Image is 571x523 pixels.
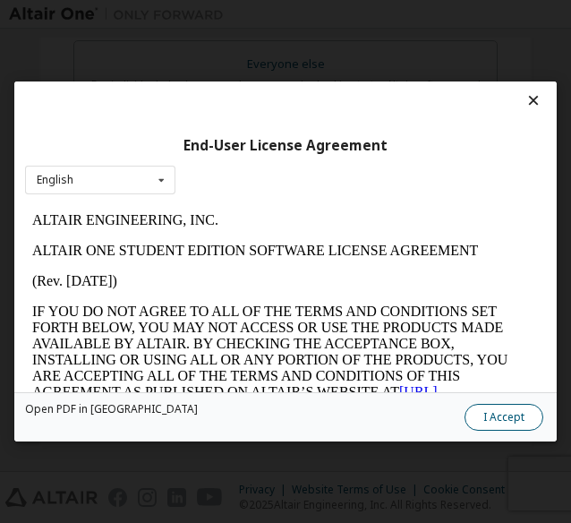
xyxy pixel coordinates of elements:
[7,68,514,84] p: (Rev. [DATE])
[37,175,73,185] div: English
[7,179,413,210] a: [URL][DOMAIN_NAME]
[25,404,198,415] a: Open PDF in [GEOGRAPHIC_DATA]
[7,7,514,23] p: ALTAIR ENGINEERING, INC.
[7,38,514,54] p: ALTAIR ONE STUDENT EDITION SOFTWARE LICENSE AGREEMENT
[464,404,543,431] button: I Accept
[25,137,546,155] div: End-User License Agreement
[7,99,514,356] p: IF YOU DO NOT AGREE TO ALL OF THE TERMS AND CONDITIONS SET FORTH BELOW, YOU MAY NOT ACCESS OR USE...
